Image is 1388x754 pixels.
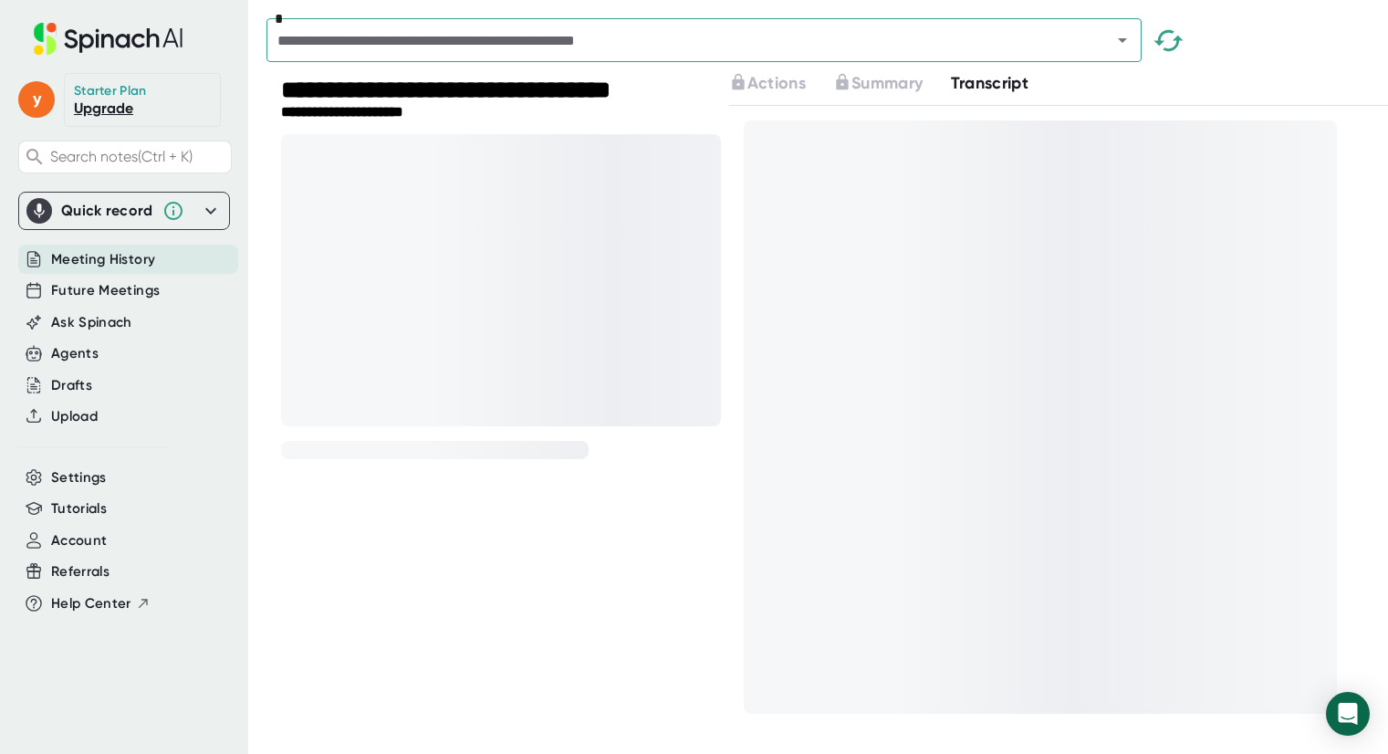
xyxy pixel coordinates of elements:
[74,99,133,117] a: Upgrade
[50,148,193,165] span: Search notes (Ctrl + K)
[51,312,132,333] button: Ask Spinach
[51,467,107,488] button: Settings
[26,193,222,229] div: Quick record
[833,71,923,96] button: Summary
[729,71,833,96] div: Upgrade to access
[61,202,153,220] div: Quick record
[951,73,1029,93] span: Transcript
[51,593,151,614] button: Help Center
[51,249,155,270] button: Meeting History
[51,561,110,582] button: Referrals
[51,280,160,301] button: Future Meetings
[1110,27,1135,53] button: Open
[18,81,55,118] span: y
[747,73,806,93] span: Actions
[851,73,923,93] span: Summary
[51,375,92,396] button: Drafts
[51,343,99,364] button: Agents
[51,498,107,519] button: Tutorials
[833,71,950,96] div: Upgrade to access
[951,71,1029,96] button: Transcript
[51,593,131,614] span: Help Center
[74,83,147,99] div: Starter Plan
[729,71,806,96] button: Actions
[51,406,98,427] button: Upload
[1326,692,1370,736] div: Open Intercom Messenger
[51,530,107,551] button: Account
